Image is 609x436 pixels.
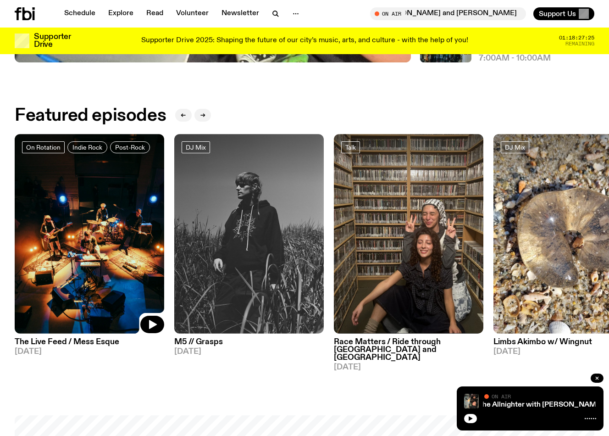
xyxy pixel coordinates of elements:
a: The Live Feed / Mess Esque[DATE] [15,334,164,356]
a: M5 // Grasps[DATE] [174,334,324,356]
h3: The Live Feed / Mess Esque [15,338,164,346]
span: On Air [492,393,511,399]
a: Volunteer [171,7,214,20]
a: Newsletter [216,7,265,20]
a: Post-Rock [110,141,150,153]
a: Explore [103,7,139,20]
img: Sara and Malaak squatting on ground in fbi music library. Sara is making peace signs behind Malaa... [334,134,483,334]
a: Race Matters / Ride through [GEOGRAPHIC_DATA] and [GEOGRAPHIC_DATA][DATE] [334,334,483,371]
span: DJ Mix [505,144,525,151]
a: Read [141,7,169,20]
p: Supporter Drive 2025: Shaping the future of our city’s music, arts, and culture - with the help o... [141,37,468,45]
a: DJ Mix [501,141,529,153]
span: Talk [345,144,356,151]
a: Schedule [59,7,101,20]
span: Support Us [539,10,576,18]
a: Indie Rock [67,141,107,153]
span: On Rotation [26,144,61,151]
h2: Featured episodes [15,107,166,124]
span: Indie Rock [72,144,102,151]
h3: Race Matters / Ride through [GEOGRAPHIC_DATA] and [GEOGRAPHIC_DATA] [334,338,483,362]
span: [DATE] [334,363,483,371]
span: Post-Rock [115,144,145,151]
span: 7:00am - 10:00am [479,55,551,62]
h3: M5 // Grasps [174,338,324,346]
button: On AirThe Allnighter with [PERSON_NAME] and [PERSON_NAME] [370,7,526,20]
span: Remaining [565,41,594,46]
span: [DATE] [15,348,164,356]
span: [DATE] [174,348,324,356]
a: Talk [341,141,360,153]
span: 01:18:27:25 [559,35,594,40]
h3: Supporter Drive [34,33,71,49]
span: DJ Mix [186,144,206,151]
button: Support Us [533,7,594,20]
a: DJ Mix [182,141,210,153]
a: On Rotation [22,141,65,153]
